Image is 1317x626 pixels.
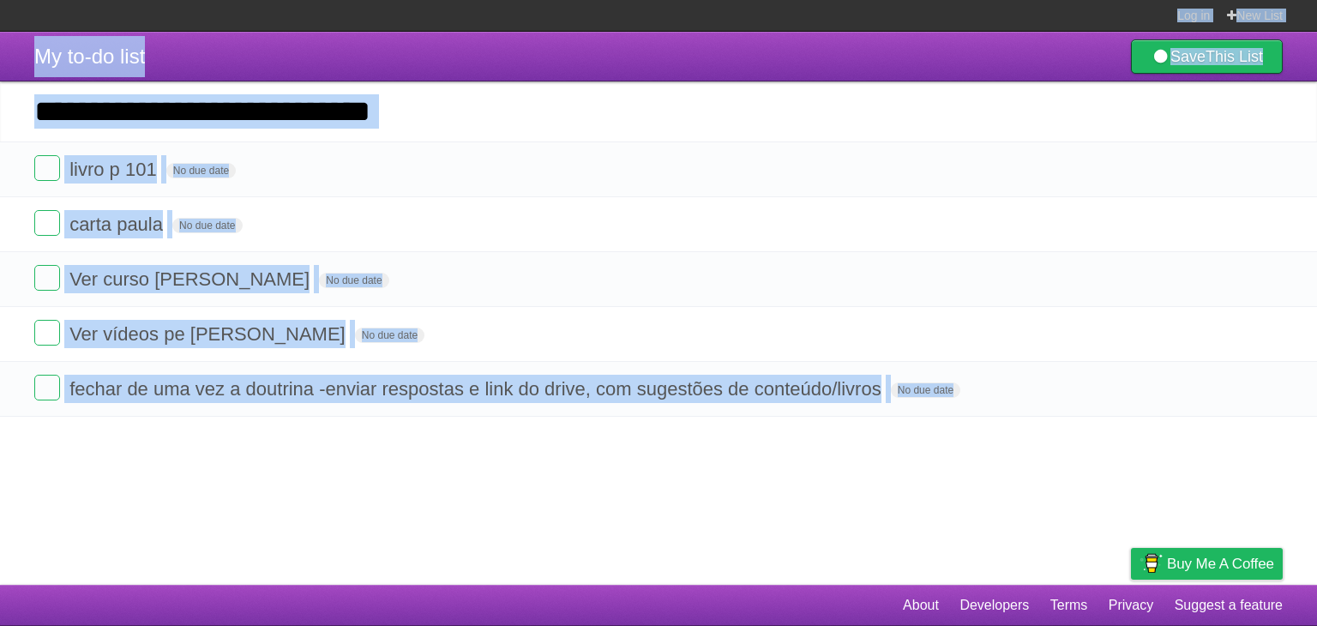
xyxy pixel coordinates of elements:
[34,320,60,346] label: Done
[1131,548,1283,580] a: Buy me a coffee
[34,265,60,291] label: Done
[69,378,886,400] span: fechar de uma vez a doutrina -enviar respostas e link do drive, com sugestões de conteúdo/livros
[1167,549,1274,579] span: Buy me a coffee
[1206,48,1263,65] b: This List
[34,155,60,181] label: Done
[1175,589,1283,622] a: Suggest a feature
[959,589,1029,622] a: Developers
[319,273,388,288] span: No due date
[69,323,350,345] span: Ver vídeos pe [PERSON_NAME]
[903,589,939,622] a: About
[1050,589,1088,622] a: Terms
[69,159,161,180] span: livro p 101
[69,214,167,235] span: carta paula
[172,218,242,233] span: No due date
[34,45,145,68] span: My to-do list
[34,210,60,236] label: Done
[1131,39,1283,74] a: SaveThis List
[1109,589,1153,622] a: Privacy
[355,328,424,343] span: No due date
[891,382,960,398] span: No due date
[69,268,314,290] span: Ver curso [PERSON_NAME]
[166,163,236,178] span: No due date
[34,375,60,400] label: Done
[1140,549,1163,578] img: Buy me a coffee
